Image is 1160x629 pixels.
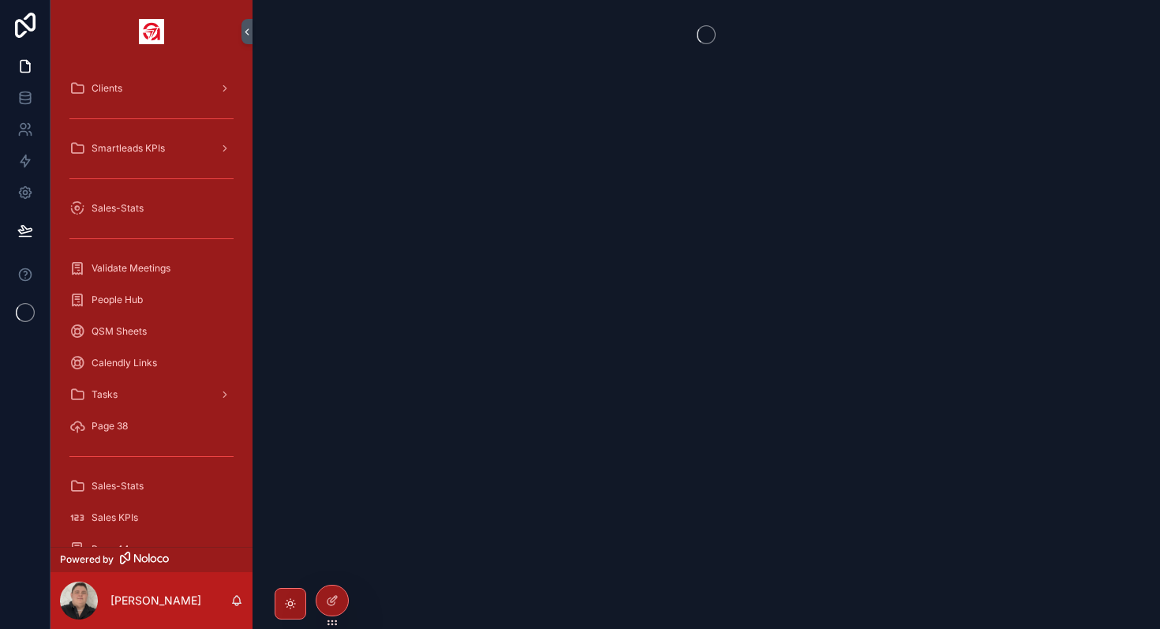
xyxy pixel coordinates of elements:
a: Tasks [60,380,243,409]
span: Sales KPIs [92,511,138,524]
span: Powered by [60,553,114,566]
a: Clients [60,74,243,103]
img: App logo [139,19,164,44]
a: Powered by [51,547,253,573]
span: Clients [92,82,122,95]
span: Validate Meetings [92,262,170,275]
span: Calendly Links [92,357,157,369]
a: Smartleads KPIs [60,134,243,163]
div: scrollable content [51,63,253,547]
a: Sales KPIs [60,504,243,532]
span: Page 38 [92,420,128,432]
span: Sales-Stats [92,480,144,492]
span: Tasks [92,388,118,401]
span: QSM Sheets [92,325,147,338]
a: Sales-Stats [60,194,243,223]
a: Page 38 [60,412,243,440]
a: Validate Meetings [60,254,243,283]
span: Page 44 [92,543,129,556]
a: People Hub [60,286,243,314]
span: People Hub [92,294,143,306]
a: Page 44 [60,535,243,563]
span: Smartleads KPIs [92,142,165,155]
a: QSM Sheets [60,317,243,346]
a: Sales-Stats [60,472,243,500]
span: Sales-Stats [92,202,144,215]
p: [PERSON_NAME] [110,593,201,608]
a: Calendly Links [60,349,243,377]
